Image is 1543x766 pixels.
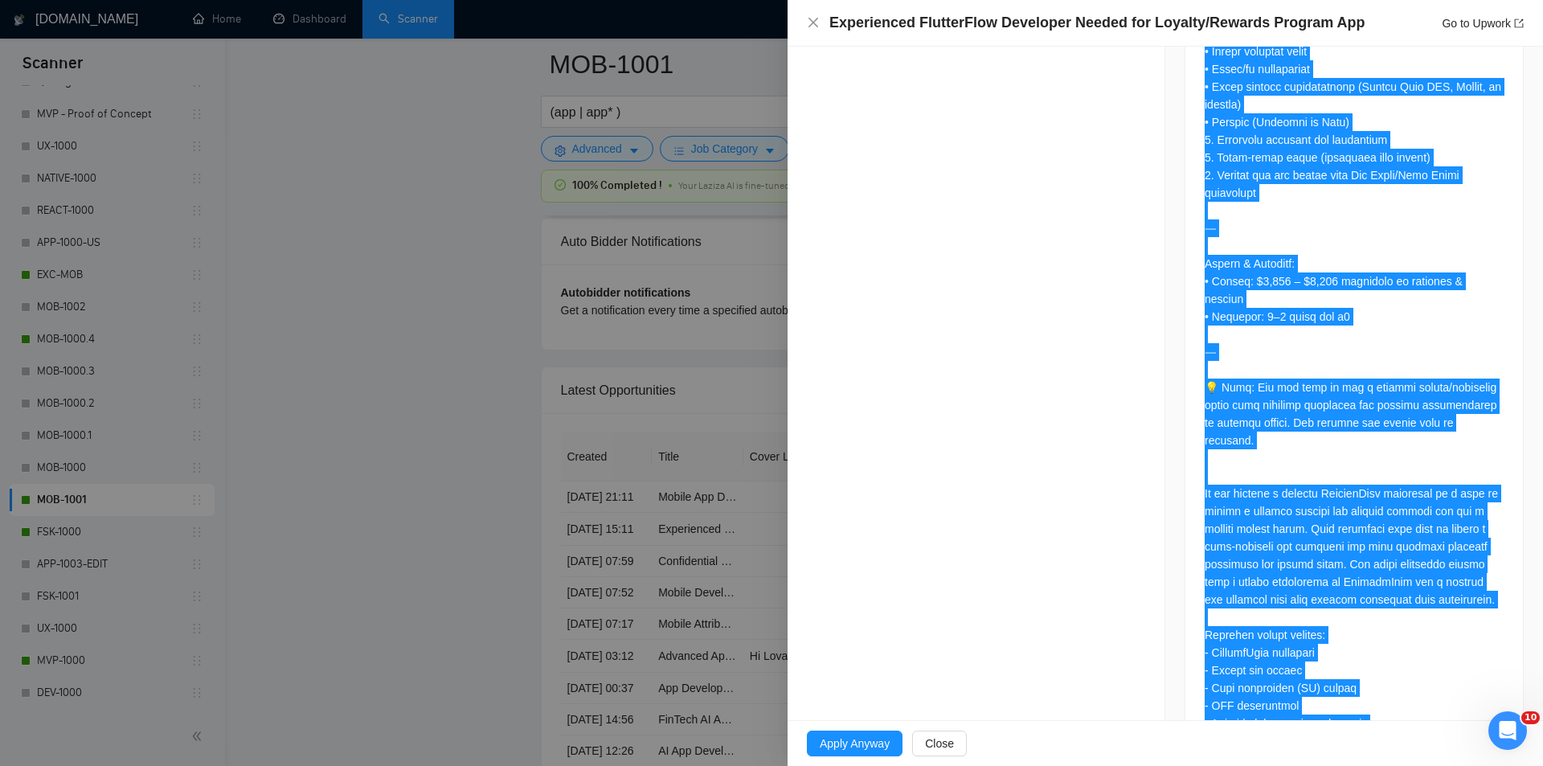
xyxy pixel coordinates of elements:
[912,731,967,756] button: Close
[807,16,820,30] button: Close
[820,735,890,752] span: Apply Anyway
[807,731,902,756] button: Apply Anyway
[1521,711,1540,724] span: 10
[807,16,820,29] span: close
[829,13,1365,33] h4: Experienced FlutterFlow Developer Needed for Loyalty/Rewards Program App
[925,735,954,752] span: Close
[1442,17,1524,30] a: Go to Upworkexport
[1514,18,1524,28] span: export
[1488,711,1527,750] iframe: Intercom live chat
